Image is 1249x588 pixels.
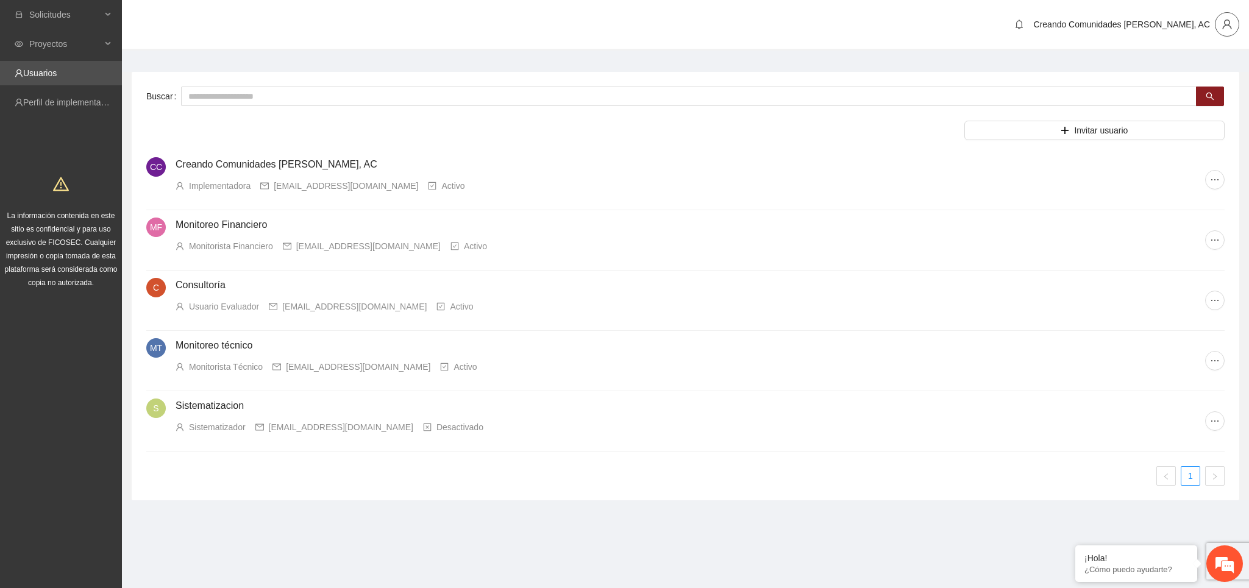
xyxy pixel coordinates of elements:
[283,242,291,250] span: mail
[176,182,184,190] span: user
[5,211,118,287] span: La información contenida en este sitio es confidencial y para uso exclusivo de FICOSEC. Cualquier...
[296,239,441,253] div: [EMAIL_ADDRESS][DOMAIN_NAME]
[29,2,101,27] span: Solicitudes
[176,363,184,371] span: user
[454,360,477,374] div: Activo
[255,423,264,431] span: mail
[1010,19,1028,29] span: bell
[15,10,23,19] span: inbox
[436,302,445,311] span: check-square
[176,423,184,431] span: user
[1205,230,1225,250] button: ellipsis
[286,360,430,374] div: [EMAIL_ADDRESS][DOMAIN_NAME]
[464,239,487,253] div: Activo
[1162,473,1170,480] span: left
[176,398,1205,413] h4: Sistematizacion
[189,300,259,313] div: Usuario Evaluador
[1205,466,1225,486] button: right
[6,333,232,375] textarea: Escriba su mensaje y pulse “Intro”
[1205,351,1225,370] button: ellipsis
[1009,15,1029,34] button: bell
[1215,12,1239,37] button: user
[269,420,413,434] div: [EMAIL_ADDRESS][DOMAIN_NAME]
[428,182,436,190] span: check-square
[1156,466,1176,486] li: Previous Page
[1084,565,1188,574] p: ¿Cómo puedo ayudarte?
[441,179,464,193] div: Activo
[150,157,162,177] span: CC
[1206,92,1214,102] span: search
[1206,416,1224,426] span: ellipsis
[1205,466,1225,486] li: Next Page
[176,218,1205,232] h4: Monitoreo Financiero
[1206,175,1224,185] span: ellipsis
[1061,126,1069,136] span: plus
[153,398,158,418] span: S
[1205,411,1225,431] button: ellipsis
[53,176,69,192] span: warning
[189,360,263,374] div: Monitorista Técnico
[71,163,168,286] span: Estamos en línea.
[176,338,1205,353] h4: Monitoreo técnico
[176,302,184,311] span: user
[1206,235,1224,245] span: ellipsis
[272,363,281,371] span: mail
[1211,473,1219,480] span: right
[1215,19,1239,30] span: user
[150,338,162,358] span: MT
[450,300,473,313] div: Activo
[200,6,229,35] div: Minimizar ventana de chat en vivo
[1074,124,1128,137] span: Invitar usuario
[423,423,432,431] span: close-square
[153,278,159,297] span: C
[1205,291,1225,310] button: ellipsis
[274,179,418,193] div: [EMAIL_ADDRESS][DOMAIN_NAME]
[189,179,251,193] div: Implementadora
[176,159,377,169] a: Creando Comunidades [PERSON_NAME], AC
[1205,170,1225,190] button: ellipsis
[15,40,23,48] span: eye
[1181,466,1200,486] li: 1
[63,62,205,78] div: Chatee con nosotros ahora
[146,87,181,106] label: Buscar
[440,363,449,371] span: check-square
[436,420,483,434] div: Desactivado
[1196,87,1224,106] button: search
[1034,19,1210,29] span: Creando Comunidades [PERSON_NAME], AC
[23,97,118,107] a: Perfil de implementadora
[189,239,273,253] div: Monitorista Financiero
[23,68,57,78] a: Usuarios
[189,420,246,434] div: Sistematizador
[29,32,101,56] span: Proyectos
[260,182,269,190] span: mail
[450,242,459,250] span: check-square
[1181,467,1200,485] a: 1
[269,302,277,311] span: mail
[1084,553,1188,563] div: ¡Hola!
[1156,466,1176,486] button: left
[964,121,1225,140] button: plusInvitar usuario
[176,242,184,250] span: user
[1206,356,1224,366] span: ellipsis
[150,218,162,237] span: MF
[282,300,427,313] div: [EMAIL_ADDRESS][DOMAIN_NAME]
[1206,296,1224,305] span: ellipsis
[176,278,1205,292] h4: Consultoría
